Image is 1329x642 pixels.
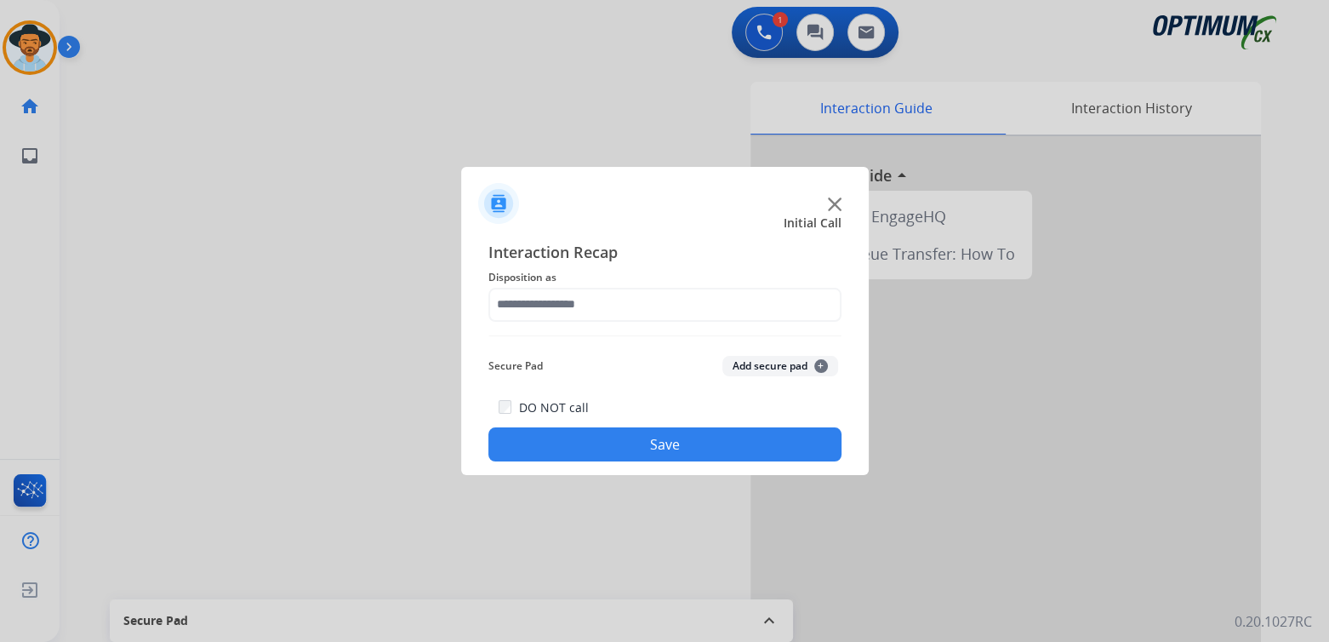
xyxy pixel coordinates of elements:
button: Save [488,427,841,461]
span: + [814,359,828,373]
label: DO NOT call [518,399,588,416]
span: Initial Call [784,215,841,232]
img: contactIcon [478,183,519,224]
span: Interaction Recap [488,240,841,267]
span: Disposition as [488,267,841,288]
button: Add secure pad+ [722,356,838,376]
img: contact-recap-line.svg [488,335,841,336]
p: 0.20.1027RC [1235,611,1312,632]
span: Secure Pad [488,356,543,376]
